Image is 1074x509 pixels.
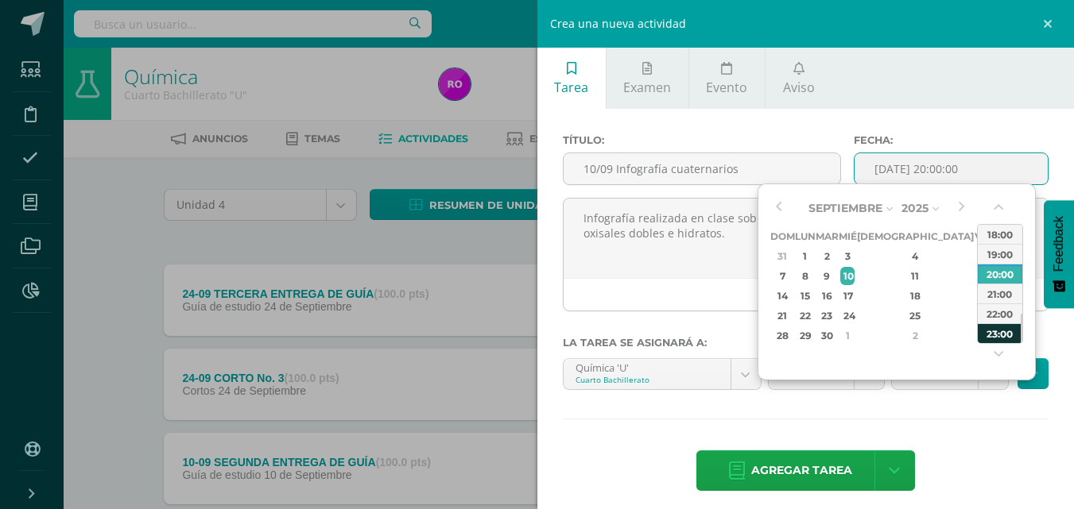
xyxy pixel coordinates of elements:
[563,134,841,146] label: Título:
[978,303,1022,323] div: 22:00
[840,247,855,265] div: 3
[576,359,719,374] div: Química 'U'
[868,326,962,345] div: 2
[855,153,1048,184] input: Fecha de entrega
[978,283,1022,303] div: 21:00
[773,307,793,325] div: 21
[797,307,813,325] div: 22
[751,451,852,490] span: Agregar tarea
[773,267,793,285] div: 7
[975,247,990,265] div: 5
[818,267,836,285] div: 9
[770,226,795,246] th: Dom
[783,79,815,96] span: Aviso
[623,79,671,96] span: Examen
[797,247,813,265] div: 1
[563,337,1049,349] label: La tarea se asignará a:
[818,307,836,325] div: 23
[689,48,765,109] a: Evento
[868,287,962,305] div: 18
[901,201,929,215] span: 2025
[975,307,990,325] div: 26
[816,226,839,246] th: Mar
[607,48,688,109] a: Examen
[840,307,855,325] div: 24
[978,264,1022,283] div: 20:00
[854,134,1049,146] label: Fecha:
[818,326,836,345] div: 30
[808,201,882,215] span: Septiembre
[537,48,606,109] a: Tarea
[857,226,974,246] th: [DEMOGRAPHIC_DATA]
[978,224,1022,244] div: 18:00
[818,287,836,305] div: 16
[975,267,990,285] div: 12
[1044,200,1074,308] button: Feedback - Mostrar encuesta
[797,326,813,345] div: 29
[795,226,816,246] th: Lun
[766,48,832,109] a: Aviso
[868,307,962,325] div: 25
[975,326,990,345] div: 3
[868,267,962,285] div: 11
[564,153,840,184] input: Título
[974,226,992,246] th: Vie
[773,287,793,305] div: 14
[818,247,836,265] div: 2
[773,326,793,345] div: 28
[1052,216,1066,272] span: Feedback
[797,287,813,305] div: 15
[840,326,855,345] div: 1
[839,226,857,246] th: Mié
[978,244,1022,264] div: 19:00
[840,267,855,285] div: 10
[576,374,719,385] div: Cuarto Bachillerato
[978,323,1022,343] div: 23:00
[975,287,990,305] div: 19
[840,287,855,305] div: 17
[706,79,747,96] span: Evento
[868,247,962,265] div: 4
[554,79,588,96] span: Tarea
[773,247,793,265] div: 31
[564,359,761,389] a: Química 'U'Cuarto Bachillerato
[797,267,813,285] div: 8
